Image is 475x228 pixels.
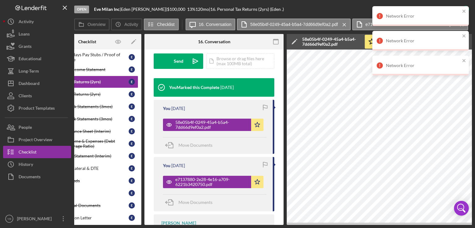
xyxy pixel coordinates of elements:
[19,77,40,91] div: Dashboard
[237,19,350,30] button: 58e05b4f-0249-45a4-b5a4-7dd66d9ef0a2.pdf
[129,141,135,147] div: E
[129,202,135,209] div: E
[49,178,129,183] div: Use of Proceeds
[3,146,71,158] button: Checklist
[36,137,138,150] a: Business Income & Expenses (Debt Service Coverage Ratio)E
[121,7,167,12] div: Eden [PERSON_NAME] |
[36,113,138,125] a: Business Bank Statements (3mos)E
[49,67,129,72] div: Household Income Statement
[74,19,109,30] button: Overview
[302,37,361,47] div: 58e05b4f-0249-45a4-b5a4-7dd66d9ef0a2.pdf
[3,171,71,183] button: Documents
[163,137,219,153] button: Move Documents
[49,104,129,109] div: Personal Bank Statements (3mos)
[36,76,138,88] a: Personal Tax Returns (2yrs)E
[439,3,458,15] div: Complete
[163,119,263,131] button: 58e05b4f-0249-45a4-b5a4-7dd66d9ef0a2.pdf
[129,215,135,221] div: E
[198,39,230,44] div: 16. Conversation
[163,163,170,168] div: You
[433,3,472,15] button: Complete
[74,6,89,13] div: Open
[111,19,142,30] button: Activity
[3,77,71,90] button: Dashboard
[157,22,175,27] label: Checklist
[36,212,138,224] a: EIN Verification LetterE
[19,171,41,184] div: Documents
[250,22,338,27] label: 58e05b4f-0249-45a4-b5a4-7dd66d9ef0a2.pdf
[36,187,138,199] a: Resume/BioE
[129,79,135,85] div: E
[3,90,71,102] button: Clients
[386,14,460,19] div: Network Error
[195,7,209,12] div: 120 mo
[49,129,129,134] div: Business Balance Sheet (Interim)
[19,65,39,79] div: Long-Term
[36,125,138,137] a: Business Balance Sheet (Interim)E
[15,213,56,226] div: [PERSON_NAME]
[36,199,138,212] a: Organizational DocumentsE
[220,85,234,90] time: 2025-09-04 15:06
[209,7,284,12] div: | 16. Personal Tax Returns (2yrs) (Eden .)
[94,7,121,12] div: |
[88,22,105,27] label: Overview
[36,162,138,175] a: Business Collateral & DTEE
[462,58,466,64] button: close
[171,106,185,111] time: 2025-09-04 15:06
[19,146,36,160] div: Checklist
[19,28,30,42] div: Loans
[3,158,71,171] button: History
[129,116,135,122] div: E
[186,19,236,30] button: 16. Conversation
[129,91,135,97] div: E
[19,15,34,29] div: Activity
[154,53,203,69] button: Send
[7,217,11,221] text: YB
[163,106,170,111] div: You
[163,176,263,188] button: e7137880-2e28-4e16-a709-6221b3420750.pdf
[129,128,135,134] div: E
[49,79,129,84] div: Personal Tax Returns (2yrs)
[175,120,248,130] div: 58e05b4f-0249-45a4-b5a4-7dd66d9ef0a2.pdf
[3,28,71,40] button: Loans
[3,121,71,133] button: People
[19,53,41,66] div: Educational
[352,19,468,30] button: e7137880-2e28-4e16-a709-6221b3420750.pdf
[129,178,135,184] div: E
[19,158,33,172] div: History
[36,63,138,76] a: Household Income StatementE
[36,150,138,162] a: Profit & Loss Statement (Interim)E
[129,190,135,196] div: E
[3,53,71,65] a: Educational
[49,139,129,149] div: Business Income & Expenses (Debt Service Coverage Ratio)
[161,221,196,226] div: [PERSON_NAME]
[19,90,32,103] div: Clients
[3,65,71,77] button: Long-Term
[199,22,232,27] label: 16. Conversation
[49,203,129,208] div: Organizational Documents
[3,133,71,146] a: Project Overview
[78,39,96,44] div: Checklist
[3,213,71,225] button: YB[PERSON_NAME]
[36,51,138,63] a: Previous 30 days Pay Stubs / Proof of Other IncomeE
[3,40,71,53] button: Grants
[49,52,129,62] div: Previous 30 days Pay Stubs / Proof of Other Income
[462,33,466,39] button: close
[19,133,52,147] div: Project Overview
[144,19,179,30] button: Checklist
[386,38,460,43] div: Network Error
[3,15,71,28] button: Activity
[366,22,456,27] label: e7137880-2e28-4e16-a709-6221b3420750.pdf
[49,154,129,158] div: Profit & Loss Statement (Interim)
[3,102,71,114] button: Product Templates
